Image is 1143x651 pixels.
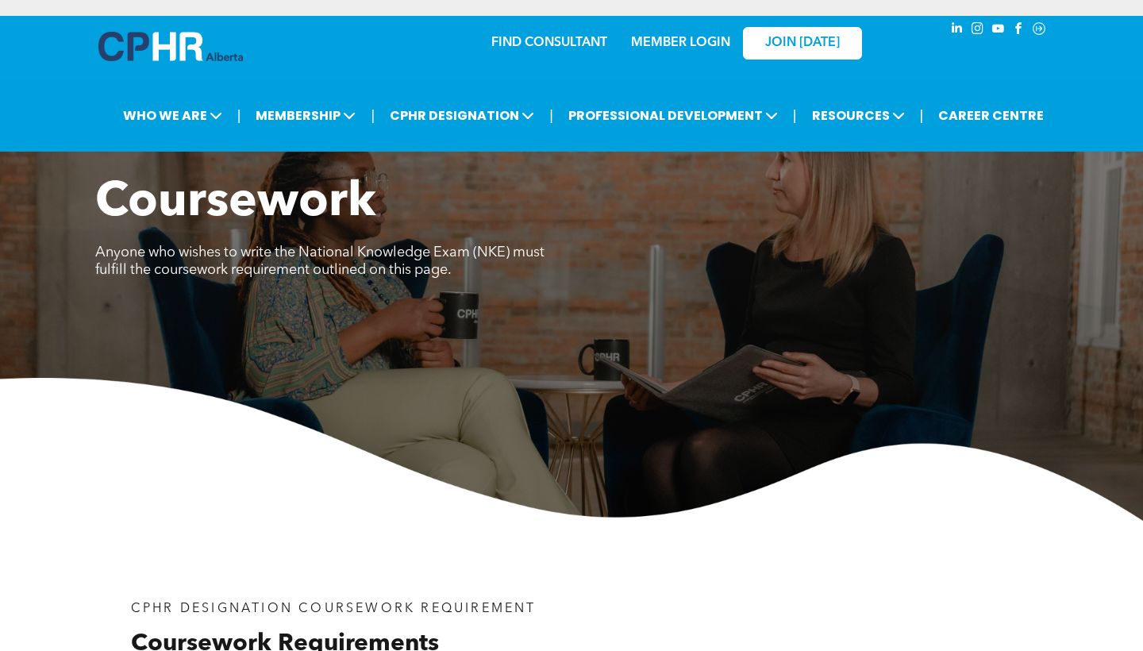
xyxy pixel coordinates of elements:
span: RESOURCES [807,101,910,130]
li: | [237,99,241,132]
span: WHO WE ARE [118,101,227,130]
span: MEMBERSHIP [251,101,360,130]
a: MEMBER LOGIN [631,37,730,49]
span: CPHR DESIGNATION [385,101,539,130]
li: | [549,99,553,132]
span: JOIN [DATE] [765,36,840,51]
img: A blue and white logo for cp alberta [98,32,243,61]
a: Social network [1030,20,1048,41]
span: PROFESSIONAL DEVELOPMENT [564,101,783,130]
span: Coursework [95,179,376,227]
a: CAREER CENTRE [933,101,1049,130]
a: FIND CONSULTANT [491,37,607,49]
a: linkedin [948,20,965,41]
a: JOIN [DATE] [743,27,862,60]
li: | [371,99,375,132]
a: facebook [1010,20,1027,41]
a: instagram [968,20,986,41]
span: Anyone who wishes to write the National Knowledge Exam (NKE) must fulfill the coursework requirem... [95,245,545,277]
li: | [920,99,924,132]
a: youtube [989,20,1006,41]
span: CPHR DESIGNATION COURSEWORK REQUIREMENT [131,603,537,615]
li: | [793,99,797,132]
